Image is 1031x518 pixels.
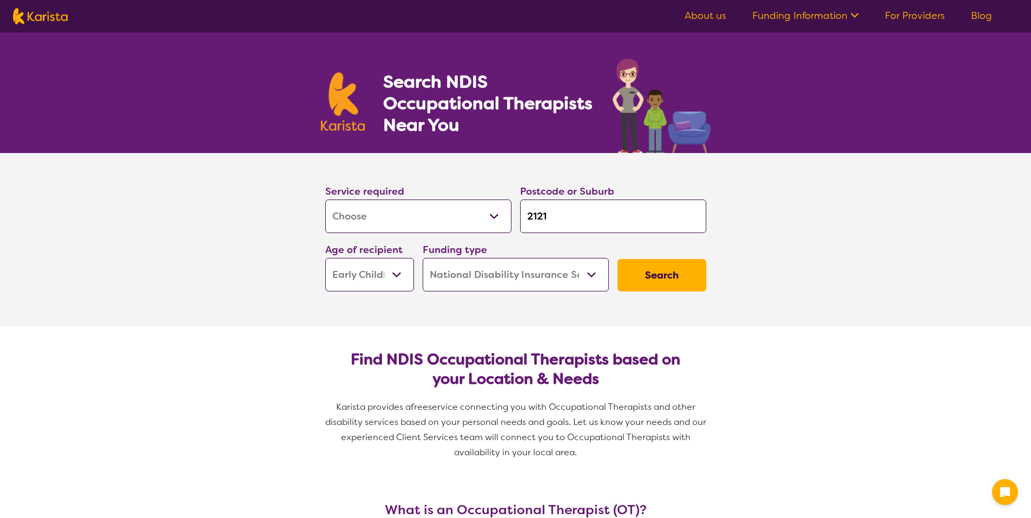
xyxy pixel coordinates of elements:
label: Postcode or Suburb [520,185,614,198]
label: Service required [325,185,404,198]
img: Karista logo [321,72,365,131]
img: occupational-therapy [613,58,711,153]
h1: Search NDIS Occupational Therapists Near You [383,71,594,136]
span: free [411,401,428,413]
h3: What is an Occupational Therapist (OT)? [321,502,711,517]
a: Blog [971,9,992,22]
a: About us [685,9,726,22]
label: Funding type [423,243,487,256]
h2: Find NDIS Occupational Therapists based on your Location & Needs [334,350,698,389]
span: Karista provides a [336,401,411,413]
a: For Providers [885,9,945,22]
a: Funding Information [752,9,859,22]
label: Age of recipient [325,243,403,256]
img: Karista logo [13,8,68,24]
input: Type [520,200,706,233]
span: service connecting you with Occupational Therapists and other disability services based on your p... [325,401,708,458]
button: Search [618,259,706,291]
